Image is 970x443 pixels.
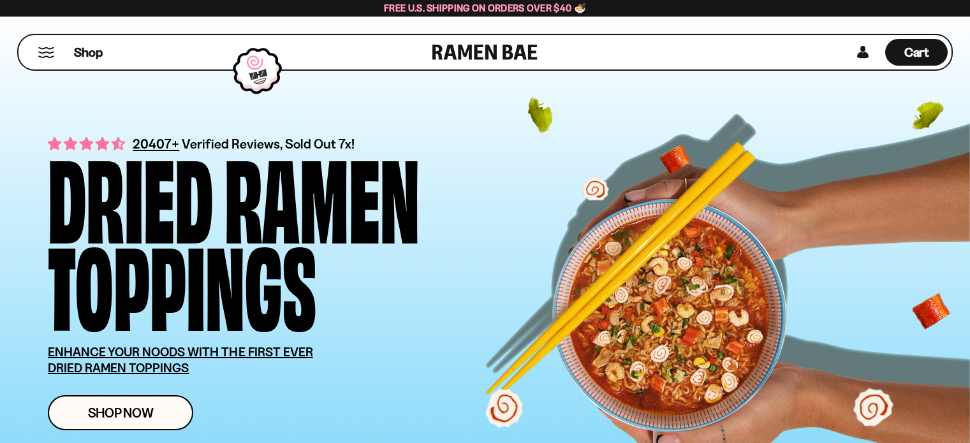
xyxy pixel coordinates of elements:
div: Toppings [48,238,316,325]
button: Mobile Menu Trigger [38,47,55,58]
span: Cart [904,45,929,60]
a: Shop [74,39,103,66]
u: ENHANCE YOUR NOODS WITH THE FIRST EVER DRIED RAMEN TOPPINGS [48,344,313,375]
div: Ramen [224,150,420,238]
span: Shop [74,44,103,61]
div: Cart [885,35,948,69]
span: Free U.S. Shipping on Orders over $40 🍜 [384,2,586,14]
div: Dried [48,150,213,238]
span: Shop Now [88,406,154,419]
a: Shop Now [48,395,193,430]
